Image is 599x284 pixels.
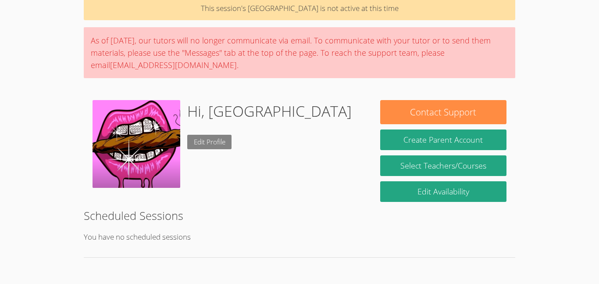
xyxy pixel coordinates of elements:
a: Edit Availability [380,181,506,202]
a: Edit Profile [187,135,232,149]
button: Contact Support [380,100,506,124]
h1: Hi, [GEOGRAPHIC_DATA] [187,100,352,122]
div: As of [DATE], our tutors will no longer communicate via email. To communicate with your tutor or ... [84,27,515,78]
button: Create Parent Account [380,129,506,150]
p: You have no scheduled sessions [84,231,515,244]
img: Screenshot%202024-03-12%202.14.58%20PM.png [93,100,180,188]
h2: Scheduled Sessions [84,207,515,224]
a: Select Teachers/Courses [380,155,506,176]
